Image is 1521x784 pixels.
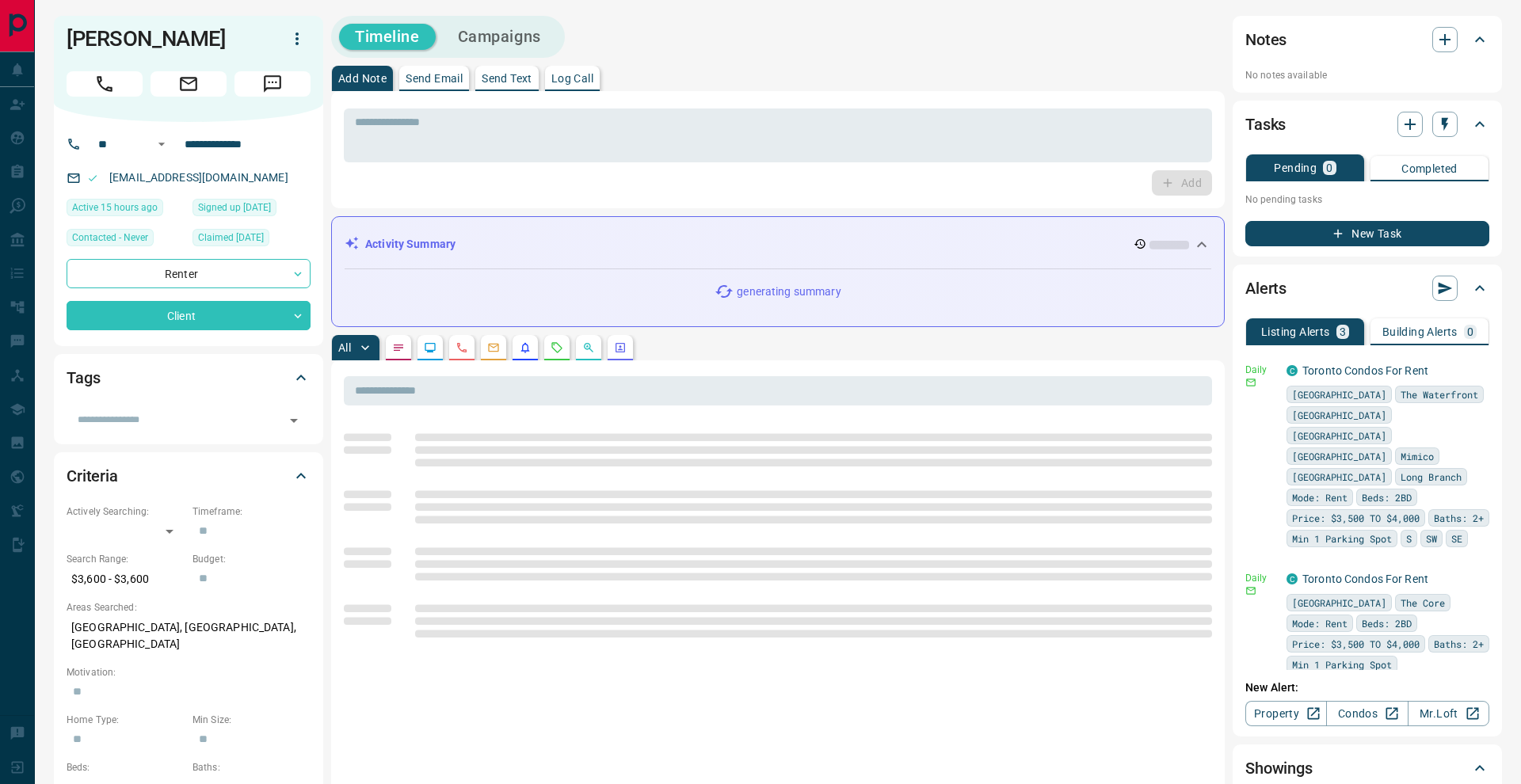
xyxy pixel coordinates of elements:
p: Actively Searching: [67,504,185,519]
span: Baths: 2+ [1434,636,1484,652]
span: [GEOGRAPHIC_DATA] [1292,386,1386,402]
p: Listing Alerts [1261,326,1330,337]
h2: Tasks [1245,112,1286,137]
p: All [338,342,351,353]
svg: Agent Actions [614,341,627,354]
span: S [1406,531,1412,546]
span: Email [151,71,227,97]
span: Beds: 2BD [1362,489,1412,505]
p: Send Email [406,73,463,84]
svg: Opportunities [582,341,595,354]
h2: Notes [1245,27,1287,52]
p: Pending [1274,162,1317,173]
p: [GEOGRAPHIC_DATA], [GEOGRAPHIC_DATA], [GEOGRAPHIC_DATA] [67,615,311,657]
span: Mode: Rent [1292,489,1348,505]
span: Mimico [1401,448,1434,464]
button: Open [152,135,171,154]
h2: Alerts [1245,276,1287,301]
span: SE [1451,531,1462,546]
p: Log Call [551,73,593,84]
span: Signed up [DATE] [198,200,271,215]
p: Min Size: [193,713,311,727]
svg: Lead Browsing Activity [424,341,436,354]
p: Motivation: [67,665,311,679]
button: Open [283,409,305,432]
svg: Listing Alerts [519,341,532,354]
p: $3,600 - $3,600 [67,566,185,592]
span: Mode: Rent [1292,615,1348,631]
svg: Calls [456,341,468,354]
button: Campaigns [442,24,557,50]
span: The Core [1401,595,1445,611]
h2: Tags [67,365,100,390]
div: condos.ca [1287,573,1298,584]
span: [GEOGRAPHIC_DATA] [1292,428,1386,443]
span: Long Branch [1401,469,1462,485]
p: Completed [1401,163,1458,174]
p: 3 [1340,326,1346,337]
p: Add Note [338,73,387,84]
p: Send Text [482,73,532,84]
p: generating summary [737,284,841,300]
svg: Requests [551,341,563,354]
p: Budget: [193,552,311,566]
svg: Emails [487,341,500,354]
p: 0 [1326,162,1332,173]
div: Wed Oct 01 2025 [193,199,311,221]
svg: Email Valid [87,173,98,184]
a: Mr.Loft [1408,701,1489,726]
div: Wed Oct 01 2025 [193,229,311,251]
span: Claimed [DATE] [198,230,264,245]
span: [GEOGRAPHIC_DATA] [1292,407,1386,423]
span: Min 1 Parking Spot [1292,531,1392,546]
div: Tasks [1245,105,1489,143]
a: Condos [1326,701,1408,726]
div: Client [67,301,311,330]
h1: [PERSON_NAME] [67,26,260,51]
h2: Showings [1245,755,1313,781]
p: Areas Searched: [67,600,311,615]
div: Renter [67,259,311,288]
p: New Alert: [1245,679,1489,696]
h2: Criteria [67,463,118,489]
p: Daily [1245,571,1277,585]
div: Alerts [1245,269,1489,307]
span: [GEOGRAPHIC_DATA] [1292,448,1386,464]
span: Min 1 Parking Spot [1292,657,1392,672]
span: The Waterfront [1401,386,1478,402]
a: Toronto Condos For Rent [1302,364,1428,377]
p: Beds: [67,760,185,774]
div: Notes [1245,21,1489,59]
span: Price: $3,500 TO $4,000 [1292,636,1420,652]
div: Activity Summary [345,230,1211,259]
div: condos.ca [1287,365,1298,376]
span: Baths: 2+ [1434,510,1484,526]
p: Search Range: [67,552,185,566]
p: No pending tasks [1245,188,1489,211]
button: New Task [1245,221,1489,246]
div: Tags [67,359,311,397]
span: Contacted - Never [72,230,148,245]
p: Activity Summary [365,236,456,253]
span: Active 15 hours ago [72,200,158,215]
p: Building Alerts [1382,326,1458,337]
span: [GEOGRAPHIC_DATA] [1292,469,1386,485]
svg: Email [1245,377,1256,388]
p: Daily [1245,363,1277,377]
span: Message [234,71,311,97]
svg: Notes [392,341,405,354]
span: SW [1426,531,1437,546]
p: 0 [1467,326,1473,337]
a: [EMAIL_ADDRESS][DOMAIN_NAME] [109,171,288,184]
span: Beds: 2BD [1362,615,1412,631]
a: Property [1245,701,1327,726]
svg: Email [1245,585,1256,596]
span: [GEOGRAPHIC_DATA] [1292,595,1386,611]
p: Home Type: [67,713,185,727]
p: Baths: [193,760,311,774]
p: Timeframe: [193,504,311,519]
a: Toronto Condos For Rent [1302,573,1428,585]
span: Price: $3,500 TO $4,000 [1292,510,1420,526]
span: Call [67,71,143,97]
div: Mon Oct 13 2025 [67,199,185,221]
